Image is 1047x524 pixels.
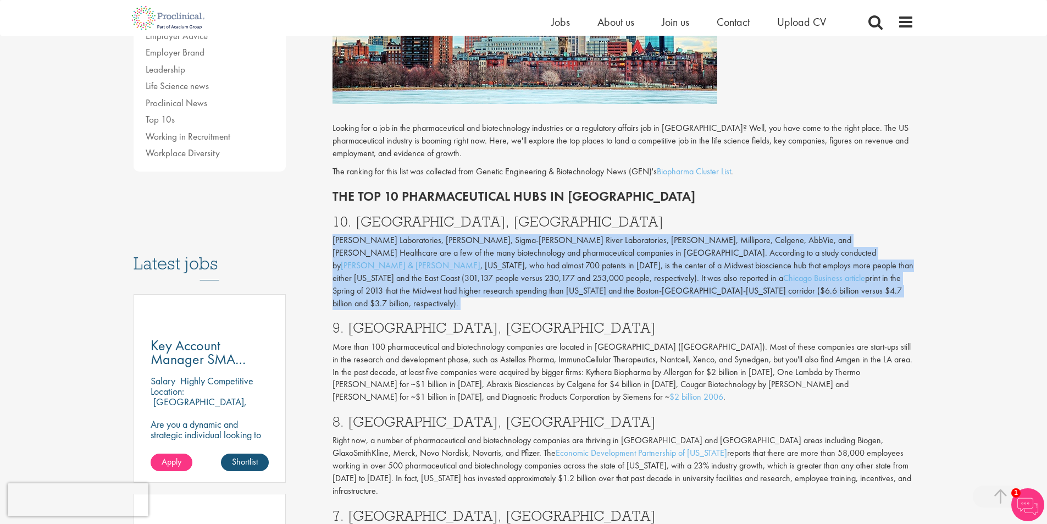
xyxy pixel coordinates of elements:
a: Life Science news [146,80,209,92]
img: Chatbot [1011,488,1044,521]
h3: 9. [GEOGRAPHIC_DATA], [GEOGRAPHIC_DATA] [333,321,914,335]
a: Proclinical News [146,97,207,109]
span: Location: [151,385,184,398]
a: $2 billion 2006 [669,391,723,402]
a: Jobs [551,15,570,29]
a: Workplace Diversity [146,147,220,159]
a: Chicago Business article [783,272,865,284]
a: t [729,166,731,177]
span: 1 [1011,488,1021,498]
a: Shortlist [221,454,269,471]
a: Upload CV [777,15,826,29]
p: Are you a dynamic and strategic individual looking to drive growth and build lasting partnerships... [151,419,269,471]
a: Leadership [146,63,185,75]
a: Join us [662,15,689,29]
iframe: reCAPTCHA [8,483,148,516]
h3: 7. [GEOGRAPHIC_DATA], [GEOGRAPHIC_DATA] [333,509,914,523]
a: Top 10s [146,113,175,125]
span: Salary [151,374,175,387]
a: Key Account Manager SMA (North) [151,339,269,366]
span: Apply [162,456,181,467]
a: About us [597,15,634,29]
a: Biopharma Cluster Lis [657,166,729,177]
a: [PERSON_NAME] & [PERSON_NAME] [341,260,480,271]
a: Economic Development Partnership of [US_STATE] [556,447,727,459]
p: [GEOGRAPHIC_DATA], [GEOGRAPHIC_DATA] [151,395,247,418]
p: More than 100 pharmaceutical and biotechnology companies are located in [GEOGRAPHIC_DATA] ([GEOGR... [333,341,914,404]
span: Key Account Manager SMA (North) [151,336,246,382]
a: Apply [151,454,192,471]
p: [PERSON_NAME] Laboratories, [PERSON_NAME], Sigma-[PERSON_NAME] River Laboratories, [PERSON_NAME],... [333,234,914,310]
a: Employer Brand [146,46,204,58]
p: Looking for a job in the pharmaceutical and biotechnology industries or a regulatory affairs job ... [333,122,914,160]
h2: The Top 10 Pharmaceutical hubs in [GEOGRAPHIC_DATA] [333,189,914,203]
a: Contact [717,15,750,29]
h3: 8. [GEOGRAPHIC_DATA], [GEOGRAPHIC_DATA] [333,415,914,429]
a: Working in Recruitment [146,130,230,142]
p: The ranking for this list was collected from Genetic Engineering & Biotechnology News (GEN)'s . [333,166,914,178]
a: Employer Advice [146,30,208,42]
h3: Latest jobs [134,227,286,280]
p: Right now, a number of pharmaceutical and biotechnology companies are thriving in [GEOGRAPHIC_DAT... [333,434,914,497]
p: Highly Competitive [180,374,253,387]
h3: 10. [GEOGRAPHIC_DATA], [GEOGRAPHIC_DATA] [333,214,914,229]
